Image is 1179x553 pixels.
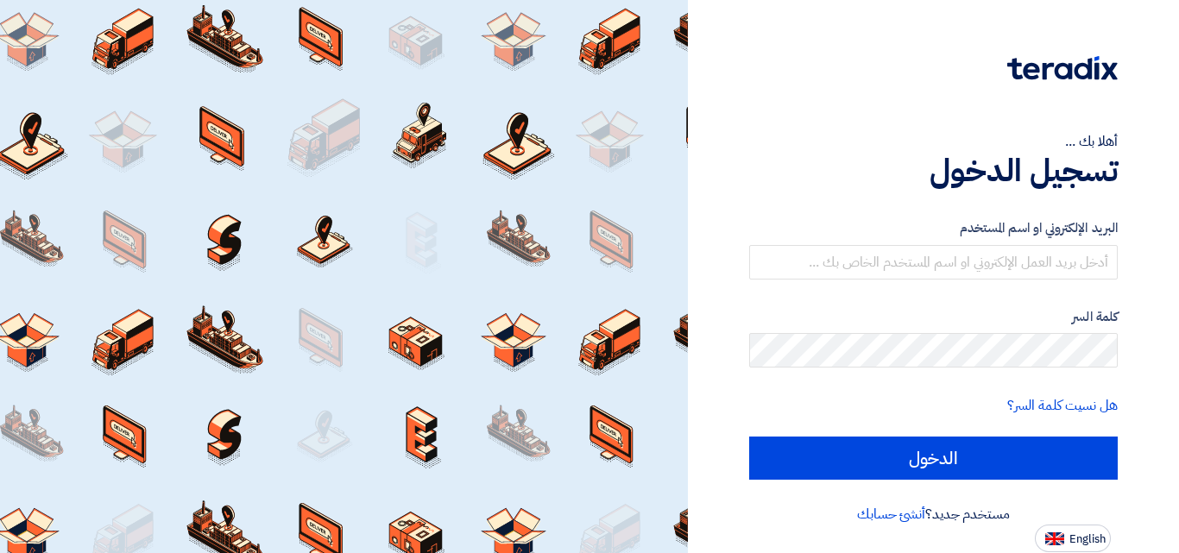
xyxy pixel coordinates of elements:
input: الدخول [749,437,1118,480]
img: en-US.png [1045,532,1064,545]
input: أدخل بريد العمل الإلكتروني او اسم المستخدم الخاص بك ... [749,245,1118,280]
a: أنشئ حسابك [857,504,925,525]
button: English [1035,525,1111,552]
h1: تسجيل الدخول [749,152,1118,190]
img: Teradix logo [1007,56,1118,80]
label: كلمة السر [749,307,1118,327]
a: هل نسيت كلمة السر؟ [1007,395,1118,416]
span: English [1069,533,1106,545]
label: البريد الإلكتروني او اسم المستخدم [749,218,1118,238]
div: أهلا بك ... [749,131,1118,152]
div: مستخدم جديد؟ [749,504,1118,525]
